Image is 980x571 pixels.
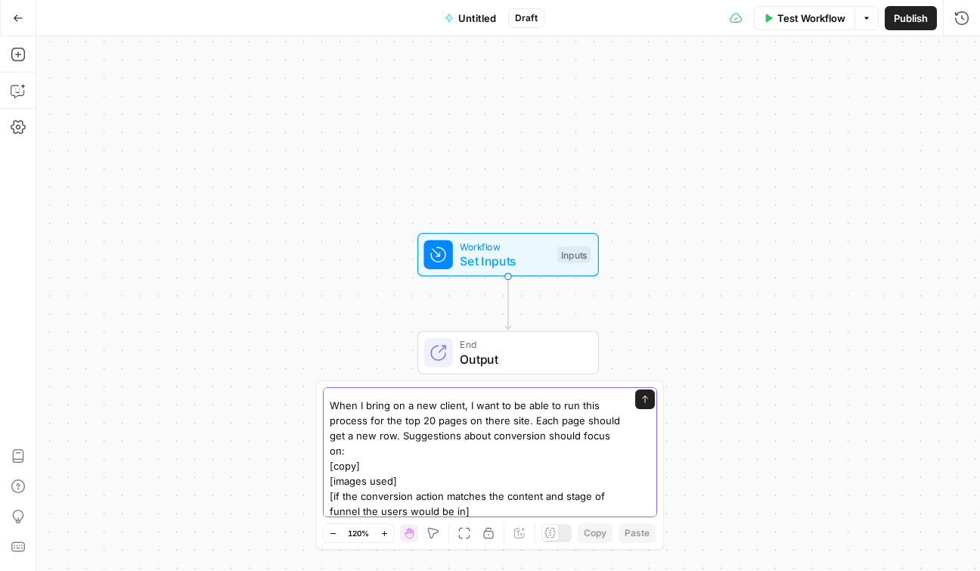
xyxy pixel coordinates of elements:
[584,526,606,540] span: Copy
[348,527,369,539] span: 120%
[894,11,928,26] span: Publish
[515,11,538,25] span: Draft
[557,247,591,263] div: Inputs
[330,322,620,519] textarea: I am a conversion rate optimization specialist. I want to build a workflow that can analyze pages...
[367,331,649,375] div: EndOutput
[460,350,583,368] span: Output
[777,11,845,26] span: Test Workflow
[505,277,510,330] g: Edge from start to end
[578,523,612,543] button: Copy
[436,6,505,30] button: Untitled
[458,11,496,26] span: Untitled
[625,526,650,540] span: Paste
[754,6,854,30] button: Test Workflow
[885,6,937,30] button: Publish
[460,252,550,270] span: Set Inputs
[367,233,649,277] div: WorkflowSet InputsInputs
[619,523,656,543] button: Paste
[460,239,550,253] span: Workflow
[460,337,583,352] span: End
